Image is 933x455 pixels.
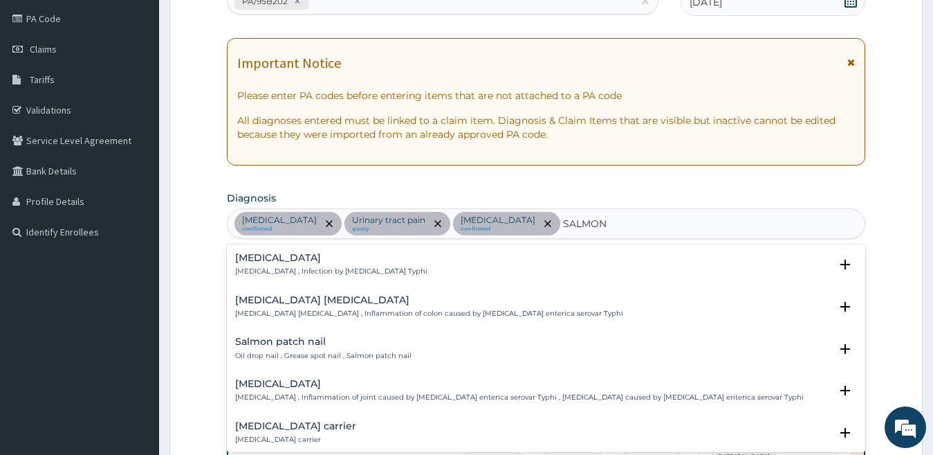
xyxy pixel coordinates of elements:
[837,425,853,441] i: open select status
[227,7,260,40] div: Minimize live chat window
[235,295,623,305] h4: [MEDICAL_DATA] [MEDICAL_DATA]
[26,69,56,104] img: d_794563401_company_1708531726252_794563401
[80,138,191,278] span: We're online!
[237,114,856,141] p: All diagnoses entered must be linked to a claim item. Diagnosis & Claim Items that are visible bu...
[235,309,623,319] p: [MEDICAL_DATA] [MEDICAL_DATA] , Inflammation of colon caused by [MEDICAL_DATA] enterica serovar T...
[352,215,425,226] p: Urinary tract pain
[242,226,317,233] small: confirmed
[352,226,425,233] small: query
[237,89,856,102] p: Please enter PA codes before entering items that are not attached to a PA code
[235,435,356,445] p: [MEDICAL_DATA] carrier
[837,298,853,315] i: open select status
[235,421,356,431] h4: [MEDICAL_DATA] carrier
[235,393,804,402] p: [MEDICAL_DATA] , Inflammation of joint caused by [MEDICAL_DATA] enterica serovar Typhi , [MEDICAL...
[461,215,535,226] p: [MEDICAL_DATA]
[837,341,853,357] i: open select status
[837,382,853,399] i: open select status
[235,267,427,276] p: [MEDICAL_DATA] , Infection by [MEDICAL_DATA] Typhi
[237,55,341,71] h1: Important Notice
[235,337,412,347] h4: Salmon patch nail
[323,217,335,230] span: remove selection option
[30,73,55,86] span: Tariffs
[235,351,412,361] p: Oil drop nail , Grease spot nail , Salmon patch nail
[7,305,264,354] textarea: Type your message and hit 'Enter'
[242,215,317,226] p: [MEDICAL_DATA]
[30,43,57,55] span: Claims
[235,379,804,389] h4: [MEDICAL_DATA]
[72,78,232,96] div: Chat with us now
[837,256,853,273] i: open select status
[235,253,427,263] h4: [MEDICAL_DATA]
[227,191,276,205] label: Diagnosis
[461,226,535,233] small: confirmed
[432,217,444,230] span: remove selection option
[542,217,554,230] span: remove selection option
